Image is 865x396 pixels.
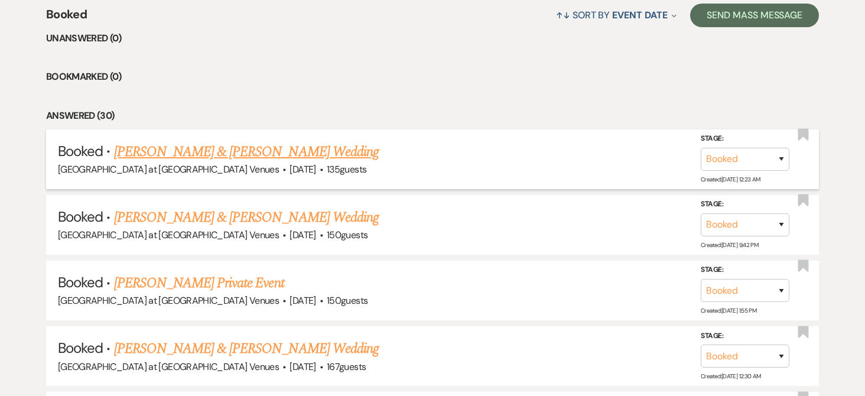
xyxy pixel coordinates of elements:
label: Stage: [701,330,789,343]
li: Unanswered (0) [46,31,819,46]
span: Created: [DATE] 12:23 AM [701,176,760,183]
span: [DATE] [290,229,316,241]
span: Booked [58,142,103,160]
span: 150 guests [327,229,368,241]
a: [PERSON_NAME] & [PERSON_NAME] Wedding [114,141,379,163]
span: ↑↓ [556,9,570,21]
span: [GEOGRAPHIC_DATA] at [GEOGRAPHIC_DATA] Venues [58,163,279,176]
span: Created: [DATE] 12:30 AM [701,372,760,380]
a: [PERSON_NAME] Private Event [114,272,284,294]
button: Send Mass Message [690,4,819,27]
span: [GEOGRAPHIC_DATA] at [GEOGRAPHIC_DATA] Venues [58,294,279,307]
span: 135 guests [327,163,366,176]
a: [PERSON_NAME] & [PERSON_NAME] Wedding [114,207,379,228]
span: [DATE] [290,361,316,373]
label: Stage: [701,132,789,145]
span: Created: [DATE] 1:55 PM [701,307,756,314]
span: Created: [DATE] 9:42 PM [701,241,758,249]
span: Booked [46,5,87,31]
span: Booked [58,207,103,226]
span: [DATE] [290,163,316,176]
label: Stage: [701,198,789,211]
span: 167 guests [327,361,366,373]
label: Stage: [701,264,789,277]
span: Event Date [612,9,667,21]
li: Answered (30) [46,108,819,124]
span: 150 guests [327,294,368,307]
span: Booked [58,339,103,357]
span: [GEOGRAPHIC_DATA] at [GEOGRAPHIC_DATA] Venues [58,361,279,373]
li: Bookmarked (0) [46,69,819,85]
span: [DATE] [290,294,316,307]
span: Booked [58,273,103,291]
a: [PERSON_NAME] & [PERSON_NAME] Wedding [114,338,379,359]
span: [GEOGRAPHIC_DATA] at [GEOGRAPHIC_DATA] Venues [58,229,279,241]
